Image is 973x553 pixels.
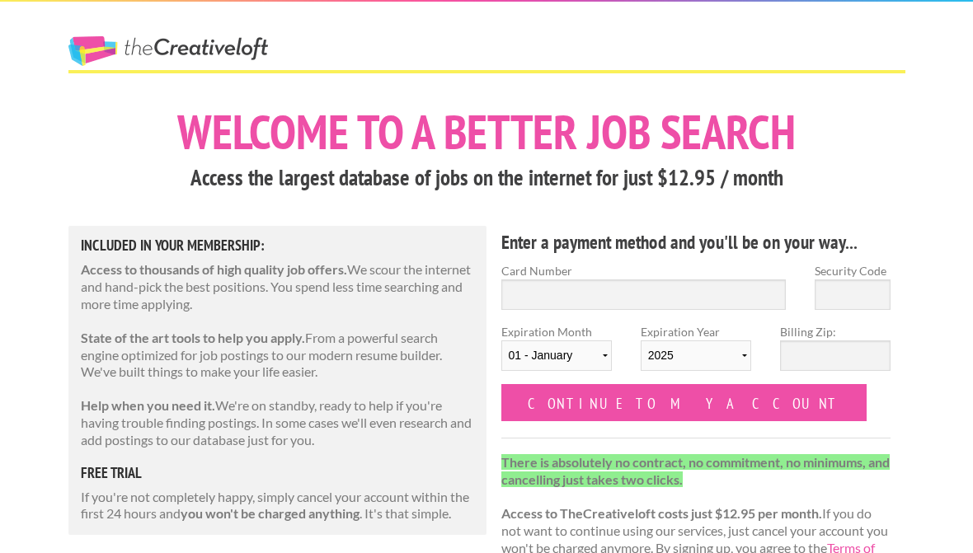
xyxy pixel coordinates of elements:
[81,261,475,312] p: We scour the internet and hand-pick the best positions. You spend less time searching and more ti...
[780,323,891,340] label: Billing Zip:
[81,489,475,523] p: If you're not completely happy, simply cancel your account within the first 24 hours and . It's t...
[81,397,475,448] p: We're on standby, ready to help if you're having trouble finding postings. In some cases we'll ev...
[501,384,867,421] input: Continue to my account
[81,397,215,413] strong: Help when you need it.
[501,505,822,521] strong: Access to TheCreativeloft costs just $12.95 per month.
[68,108,905,156] h1: Welcome to a better job search
[68,162,905,194] h3: Access the largest database of jobs on the internet for just $12.95 / month
[501,340,612,371] select: Expiration Month
[81,261,347,277] strong: Access to thousands of high quality job offers.
[81,330,305,345] strong: State of the art tools to help you apply.
[81,466,475,480] h5: free trial
[501,454,890,487] strong: There is absolutely no contract, no commitment, no minimums, and cancelling just takes two clicks.
[641,340,751,371] select: Expiration Year
[815,262,891,279] label: Security Code
[181,505,360,521] strong: you won't be charged anything
[501,323,612,384] label: Expiration Month
[68,36,268,66] a: The Creative Loft
[501,229,891,255] h4: Enter a payment method and you'll be on your way...
[81,238,475,253] h5: Included in Your Membership:
[501,262,787,279] label: Card Number
[81,330,475,381] p: From a powerful search engine optimized for job postings to our modern resume builder. We've buil...
[641,323,751,384] label: Expiration Year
